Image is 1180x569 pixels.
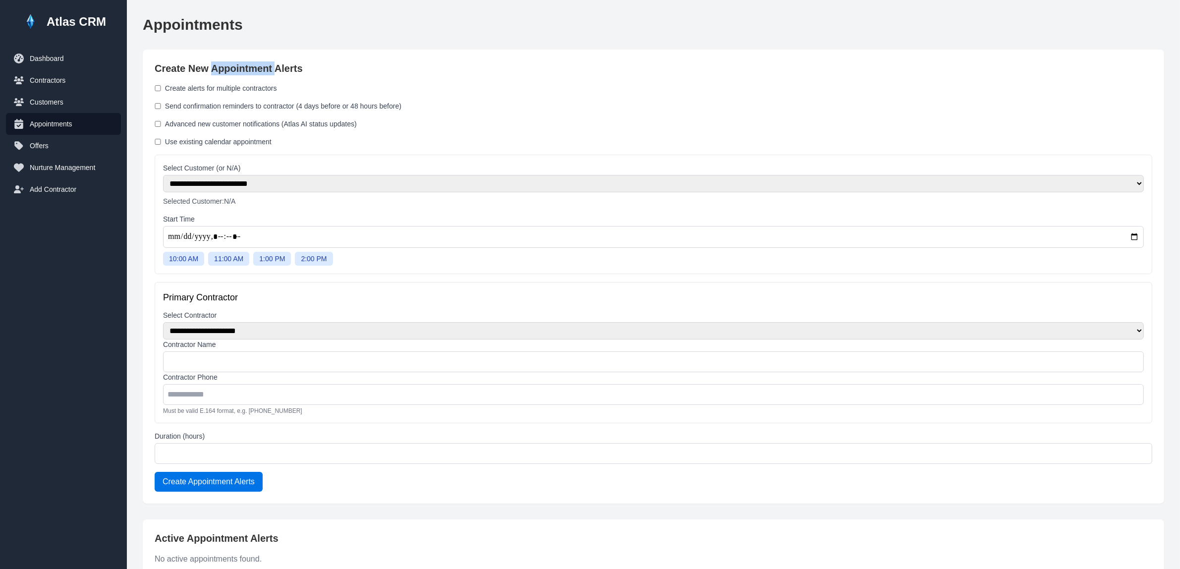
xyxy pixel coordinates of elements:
label: Create alerts for multiple contractors [165,83,277,93]
label: Duration (hours) [155,431,1152,441]
button: 10:00 AM [163,252,204,266]
h3: Primary Contractor [163,290,1144,304]
button: 2:00 PM [295,252,333,266]
label: Contractor Phone [163,372,1144,382]
label: Contractor Name [163,340,1144,349]
h1: Atlas CRM [47,14,106,30]
label: Start Time [163,214,1144,224]
label: Use existing calendar appointment [165,137,272,147]
p: Must be valid E.164 format, e.g. [PHONE_NUMBER] [163,407,1144,415]
h2: Create New Appointment Alerts [155,61,1152,75]
button: Contractors [6,69,121,91]
span: N/A [224,197,235,205]
label: Advanced new customer notifications (Atlas AI status updates) [165,119,357,129]
label: Select Customer (or N/A) [163,163,1144,173]
button: Customers [6,91,121,113]
button: Add Contractor [6,178,121,200]
button: Nurture Management [6,157,121,178]
label: Send confirmation reminders to contractor (4 days before or 48 hours before) [165,101,401,111]
img: Atlas Logo [21,12,41,32]
h2: Appointments [143,16,1164,34]
button: Dashboard [6,48,121,69]
p: Selected Customer: [163,196,1144,206]
button: Appointments [6,113,121,135]
h2: Active Appointment Alerts [155,531,1152,545]
button: Offers [6,135,121,157]
button: Create Appointment Alerts [155,472,263,492]
p: No active appointments found. [155,553,1152,565]
button: 11:00 AM [208,252,249,266]
label: Select Contractor [163,310,1144,320]
button: 1:00 PM [253,252,291,266]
